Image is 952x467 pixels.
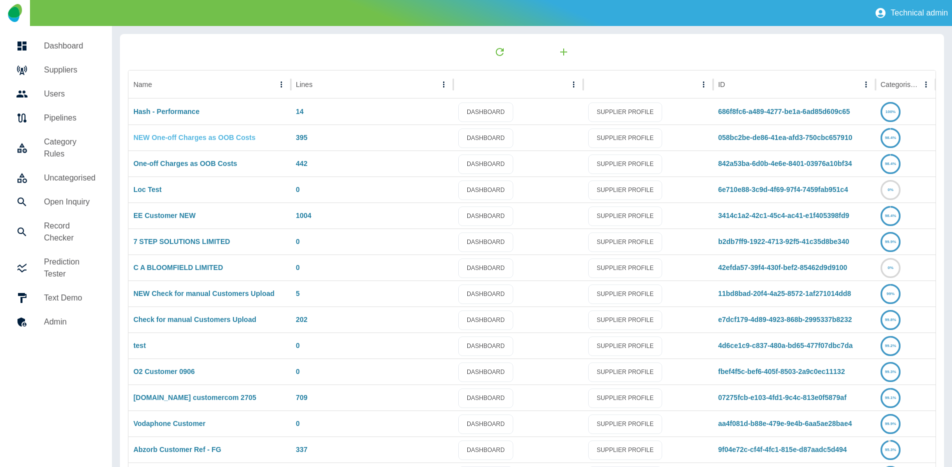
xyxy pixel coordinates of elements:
[133,289,274,297] a: NEW Check for manual Customers Upload
[437,77,451,91] button: Lines column menu
[8,310,104,334] a: Admin
[44,316,96,328] h5: Admin
[588,362,662,382] a: SUPPLIER PROFILE
[458,258,513,278] a: DASHBOARD
[881,419,901,427] a: 99.9%
[881,107,901,115] a: 100%
[718,367,845,375] a: fbef4f5c-bef6-405f-8503-2a9c0ec11132
[588,440,662,460] a: SUPPLIER PROFILE
[296,367,300,375] a: 0
[296,419,300,427] a: 0
[588,154,662,174] a: SUPPLIER PROFILE
[718,159,852,167] a: 842a53ba-6d0b-4e6e-8401-03976a10bf34
[133,419,205,427] a: Vodaphone Customer
[881,315,901,323] a: 99.8%
[133,107,199,115] a: Hash - Performance
[296,185,300,193] a: 0
[296,80,312,88] div: Lines
[458,128,513,148] a: DASHBOARD
[133,185,162,193] a: Loc Test
[44,292,96,304] h5: Text Demo
[881,211,901,219] a: 98.4%
[885,447,897,452] text: 95.3%
[718,341,853,349] a: 4d6ce1c9-c837-480a-bd65-477f07dbc7da
[296,211,311,219] a: 1004
[886,109,896,114] text: 100%
[588,258,662,278] a: SUPPLIER PROFILE
[458,388,513,408] a: DASHBOARD
[8,4,21,22] img: Logo
[885,343,897,348] text: 99.2%
[881,341,901,349] a: 99.2%
[885,317,897,322] text: 99.8%
[885,213,897,218] text: 98.4%
[458,102,513,122] a: DASHBOARD
[881,159,901,167] a: 98.4%
[458,336,513,356] a: DASHBOARD
[718,237,849,245] a: b2db7ff9-1922-4713-92f5-41c35d8be340
[133,80,152,88] div: Name
[588,388,662,408] a: SUPPLIER PROFILE
[885,421,897,426] text: 99.9%
[8,34,104,58] a: Dashboard
[888,265,894,270] text: 0%
[133,237,230,245] a: 7 STEP SOLUTIONS LIMITED
[8,166,104,190] a: Uncategorised
[296,237,300,245] a: 0
[274,77,288,91] button: Name column menu
[8,286,104,310] a: Text Demo
[133,341,146,349] a: test
[718,393,847,401] a: 07275fcb-e103-4fd1-9c4c-813e0f5879af
[458,206,513,226] a: DASHBOARD
[588,180,662,200] a: SUPPLIER PROFILE
[881,445,901,453] a: 95.3%
[296,107,304,115] a: 14
[718,315,852,323] a: e7dcf179-4d89-4923-868b-2995337b8232
[296,133,307,141] a: 395
[718,289,851,297] a: 11bd8bad-20f4-4a25-8572-1af271014dd8
[133,263,223,271] a: C A BLOOMFIELD LIMITED
[296,393,307,401] a: 709
[458,154,513,174] a: DASHBOARD
[44,256,96,280] h5: Prediction Tester
[8,190,104,214] a: Open Inquiry
[588,284,662,304] a: SUPPLIER PROFILE
[296,315,307,323] a: 202
[458,414,513,434] a: DASHBOARD
[133,211,195,219] a: EE Customer NEW
[458,310,513,330] a: DASHBOARD
[859,77,873,91] button: ID column menu
[567,77,581,91] button: column menu
[44,112,96,124] h5: Pipelines
[458,440,513,460] a: DASHBOARD
[588,102,662,122] a: SUPPLIER PROFILE
[44,64,96,76] h5: Suppliers
[133,393,256,401] a: [DOMAIN_NAME] customercom 2705
[44,136,96,160] h5: Category Rules
[887,291,895,296] text: 99%
[885,161,897,166] text: 98.4%
[133,445,221,453] a: Abzorb Customer Ref - FG
[718,211,849,219] a: 3414c1a2-42c1-45c4-ac41-e1f405398fd9
[881,237,901,245] a: 99.9%
[458,232,513,252] a: DASHBOARD
[718,263,847,271] a: 42efda57-39f4-430f-bef2-85462d9d9100
[881,393,901,401] a: 99.1%
[44,88,96,100] h5: Users
[881,185,901,193] a: 0%
[296,263,300,271] a: 0
[458,362,513,382] a: DASHBOARD
[888,187,894,192] text: 0%
[458,284,513,304] a: DASHBOARD
[588,232,662,252] a: SUPPLIER PROFILE
[8,106,104,130] a: Pipelines
[588,310,662,330] a: SUPPLIER PROFILE
[8,130,104,166] a: Category Rules
[881,289,901,297] a: 99%
[885,369,897,374] text: 99.3%
[8,82,104,106] a: Users
[44,196,96,208] h5: Open Inquiry
[8,214,104,250] a: Record Checker
[697,77,711,91] button: column menu
[919,77,933,91] button: Categorised column menu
